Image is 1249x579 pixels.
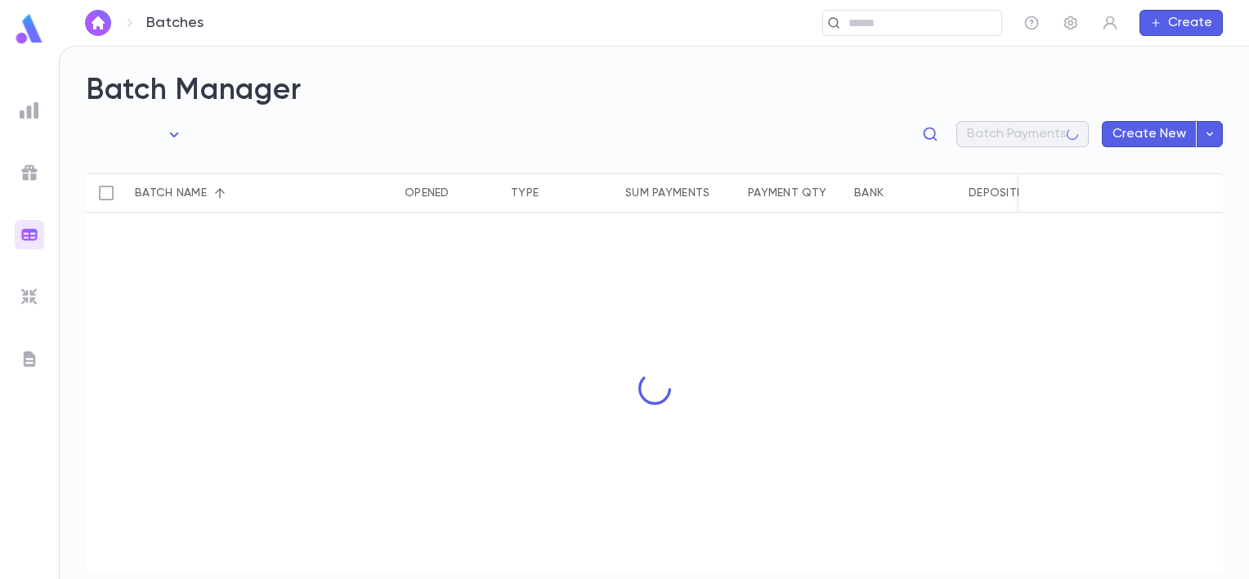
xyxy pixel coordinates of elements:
div: Batch name [135,173,207,213]
img: imports_grey.530a8a0e642e233f2baf0ef88e8c9fcb.svg [20,287,39,307]
img: home_white.a664292cf8c1dea59945f0da9f25487c.svg [88,16,108,29]
div: Opened [405,173,450,213]
h2: Batch Manager [86,73,1223,109]
div: Payment qty [740,173,846,213]
img: campaigns_grey.99e729a5f7ee94e3726e6486bddda8f1.svg [20,163,39,182]
div: Type [503,173,617,213]
img: reports_grey.c525e4749d1bce6a11f5fe2a8de1b229.svg [20,101,39,120]
div: Bank [854,173,884,213]
p: Batches [146,14,204,32]
div: Sum payments [617,173,740,213]
div: Deposited [969,173,1032,213]
button: Create [1139,10,1223,36]
div: Sum payments [625,173,710,213]
div: Batch name [127,173,290,213]
div: Payment qty [748,173,826,213]
img: logo [13,13,46,45]
button: Create New [1102,121,1197,147]
img: letters_grey.7941b92b52307dd3b8a917253454ce1c.svg [20,349,39,369]
img: batches_gradient.0a22e14384a92aa4cd678275c0c39cc4.svg [20,225,39,245]
div: Opened [396,173,503,213]
div: Deposited [960,173,1067,213]
div: Type [511,173,539,213]
div: Bank [846,173,960,213]
button: Sort [207,180,233,206]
